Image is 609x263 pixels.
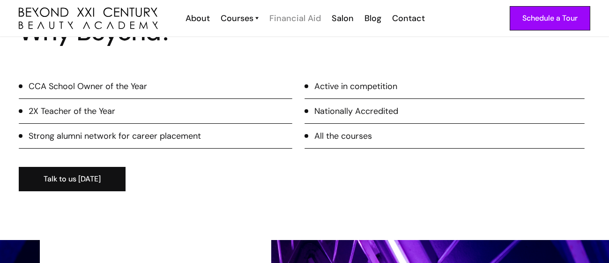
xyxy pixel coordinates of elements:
[326,12,358,24] a: Salon
[186,12,210,24] div: About
[19,8,158,30] a: home
[179,12,215,24] a: About
[29,105,115,117] div: 2X Teacher of the Year
[314,105,398,117] div: Nationally Accredited
[19,167,126,191] a: Talk to us [DATE]
[221,12,259,24] a: Courses
[522,12,578,24] div: Schedule a Tour
[314,80,397,92] div: Active in competition
[332,12,354,24] div: Salon
[269,12,321,24] div: Financial Aid
[29,130,201,142] div: Strong alumni network for career placement
[392,12,425,24] div: Contact
[510,6,590,30] a: Schedule a Tour
[364,12,381,24] div: Blog
[386,12,430,24] a: Contact
[358,12,386,24] a: Blog
[314,130,372,142] div: All the courses
[263,12,326,24] a: Financial Aid
[221,12,253,24] div: Courses
[29,80,147,92] div: CCA School Owner of the Year
[19,19,250,45] h3: Why Beyond?
[19,8,158,30] img: beyond 21st century beauty academy logo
